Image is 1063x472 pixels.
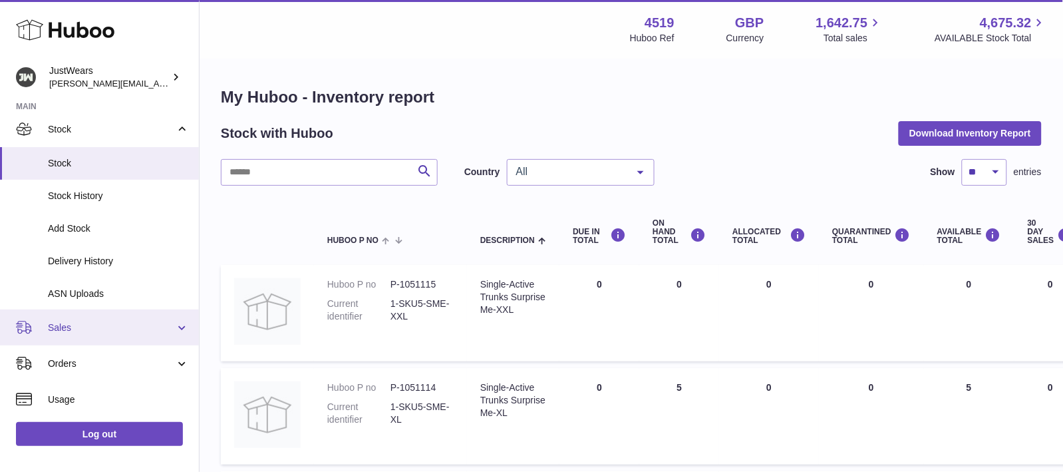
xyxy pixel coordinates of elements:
span: Description [480,236,535,245]
span: Stock History [48,190,189,202]
div: ALLOCATED Total [732,227,806,245]
strong: GBP [735,14,764,32]
td: 0 [719,368,819,465]
span: Huboo P no [327,236,379,245]
dt: Current identifier [327,401,390,426]
td: 5 [639,368,719,465]
div: QUARANTINED Total [832,227,911,245]
div: AVAILABLE Total [937,227,1001,245]
dd: P-1051114 [390,381,454,394]
dd: 1-SKU5-SME-XL [390,401,454,426]
div: Currency [726,32,764,45]
span: ASN Uploads [48,288,189,300]
dd: 1-SKU5-SME-XXL [390,298,454,323]
dt: Huboo P no [327,381,390,394]
img: product image [234,381,301,448]
span: Stock [48,123,175,136]
dt: Huboo P no [327,278,390,291]
a: Log out [16,422,183,446]
div: ON HAND Total [653,219,706,246]
dd: P-1051115 [390,278,454,291]
span: 0 [869,279,874,290]
td: 0 [559,368,639,465]
span: Delivery History [48,255,189,268]
span: 0 [869,382,874,393]
td: 0 [559,265,639,361]
h1: My Huboo - Inventory report [221,87,1042,108]
a: 4,675.32 AVAILABLE Stock Total [935,14,1047,45]
td: 0 [719,265,819,361]
h2: Stock with Huboo [221,124,333,142]
div: DUE IN TOTAL [573,227,626,245]
button: Download Inventory Report [899,121,1042,145]
strong: 4519 [645,14,675,32]
span: Sales [48,322,175,334]
span: 4,675.32 [980,14,1032,32]
td: 0 [924,265,1014,361]
label: Show [931,166,955,178]
td: 0 [639,265,719,361]
span: Stock [48,157,189,170]
img: product image [234,278,301,345]
div: Single-Active Trunks Surprise Me-XL [480,381,546,419]
span: Orders [48,357,175,370]
span: All [513,165,627,178]
a: 1,642.75 Total sales [816,14,883,45]
div: Single-Active Trunks Surprise Me-XXL [480,278,546,316]
span: 1,642.75 [816,14,868,32]
span: AVAILABLE Stock Total [935,32,1047,45]
img: josh@just-wears.com [16,67,36,87]
span: Usage [48,393,189,406]
label: Country [464,166,500,178]
dt: Current identifier [327,298,390,323]
div: Huboo Ref [630,32,675,45]
span: [PERSON_NAME][EMAIL_ADDRESS][DOMAIN_NAME] [49,78,267,89]
td: 5 [924,368,1014,465]
span: entries [1014,166,1042,178]
span: Total sales [824,32,883,45]
div: JustWears [49,65,169,90]
span: Add Stock [48,222,189,235]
